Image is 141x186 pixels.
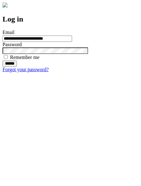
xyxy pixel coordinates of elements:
[3,30,14,35] label: Email
[10,55,39,60] label: Remember me
[3,42,22,47] label: Password
[3,15,138,23] h2: Log in
[3,67,49,72] a: Forgot your password?
[3,2,8,7] img: logo-4e3dc11c47720685a147b03b5a06dd966a58ff35d612b21f08c02c0306f2b779.png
